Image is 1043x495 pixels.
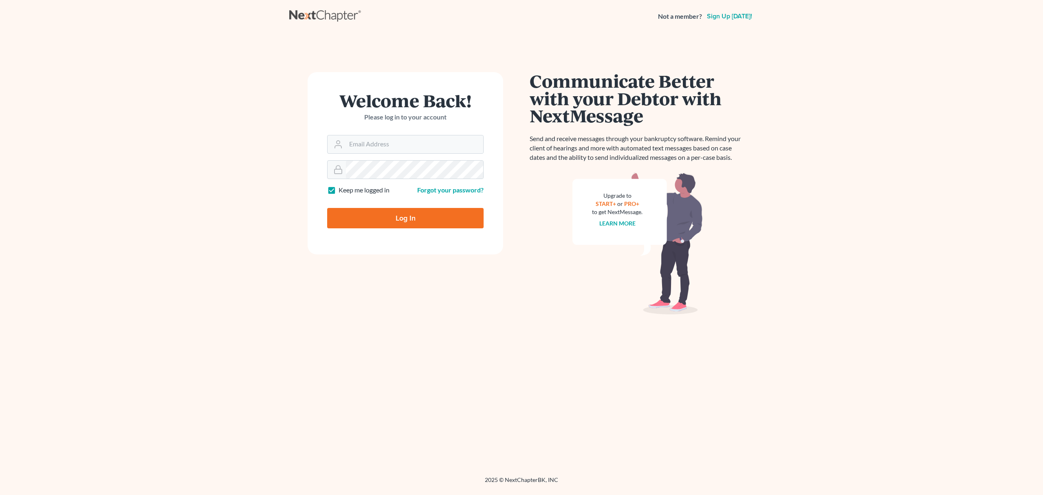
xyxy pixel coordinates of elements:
a: START+ [596,200,616,207]
a: Learn more [599,220,636,227]
img: nextmessage_bg-59042aed3d76b12b5cd301f8e5b87938c9018125f34e5fa2b7a6b67550977c72.svg [572,172,703,315]
a: Forgot your password? [417,186,484,194]
input: Email Address [346,135,483,153]
div: to get NextMessage. [592,208,643,216]
a: PRO+ [624,200,639,207]
label: Keep me logged in [339,186,389,195]
strong: Not a member? [658,12,702,21]
p: Send and receive messages through your bankruptcy software. Remind your client of hearings and mo... [530,134,746,162]
input: Log In [327,208,484,228]
h1: Welcome Back! [327,92,484,109]
span: or [617,200,623,207]
p: Please log in to your account [327,113,484,122]
div: 2025 © NextChapterBK, INC [289,476,754,491]
div: Upgrade to [592,192,643,200]
h1: Communicate Better with your Debtor with NextMessage [530,72,746,124]
a: Sign up [DATE]! [705,13,754,20]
